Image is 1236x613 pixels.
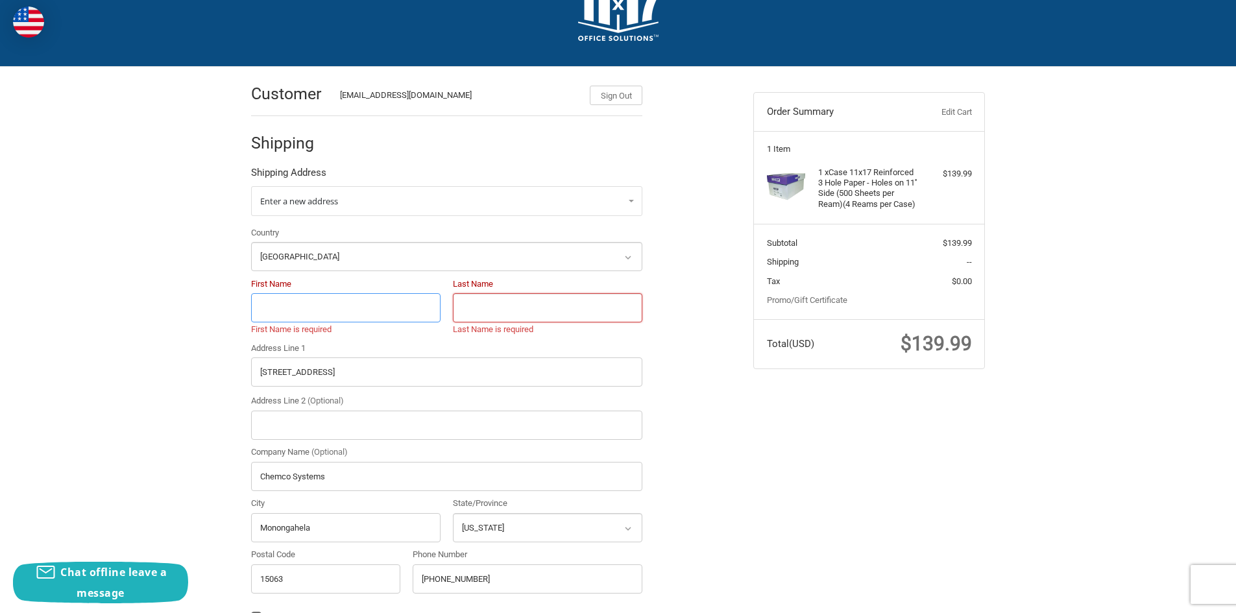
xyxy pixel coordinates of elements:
[311,447,348,457] small: (Optional)
[251,133,327,153] h2: Shipping
[767,238,797,248] span: Subtotal
[453,324,642,335] label: Last Name is required
[767,144,972,154] h3: 1 Item
[907,106,971,119] a: Edit Cart
[952,276,972,286] span: $0.00
[308,396,344,405] small: (Optional)
[340,89,577,105] div: [EMAIL_ADDRESS][DOMAIN_NAME]
[260,195,338,207] span: Enter a new address
[967,257,972,267] span: --
[13,562,188,603] button: Chat offline leave a message
[251,446,642,459] label: Company Name
[767,295,847,305] a: Promo/Gift Certificate
[453,497,642,510] label: State/Province
[251,548,400,561] label: Postal Code
[251,165,326,186] legend: Shipping Address
[921,167,972,180] div: $139.99
[251,497,441,510] label: City
[251,324,441,335] label: First Name is required
[251,394,642,407] label: Address Line 2
[590,86,642,105] button: Sign Out
[251,84,327,104] h2: Customer
[943,238,972,248] span: $139.99
[251,226,642,239] label: Country
[818,167,917,210] h4: 1 x Case 11x17 Reinforced 3 Hole Paper - Holes on 11'' Side (500 Sheets per Ream)(4 Reams per Case)
[901,332,972,355] span: $139.99
[251,278,441,291] label: First Name
[453,278,642,291] label: Last Name
[767,338,814,350] span: Total (USD)
[413,548,642,561] label: Phone Number
[767,257,799,267] span: Shipping
[767,276,780,286] span: Tax
[767,106,908,119] h3: Order Summary
[60,565,167,600] span: Chat offline leave a message
[251,186,642,216] a: Enter or select a different address
[13,6,44,38] img: duty and tax information for United States
[251,342,642,355] label: Address Line 1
